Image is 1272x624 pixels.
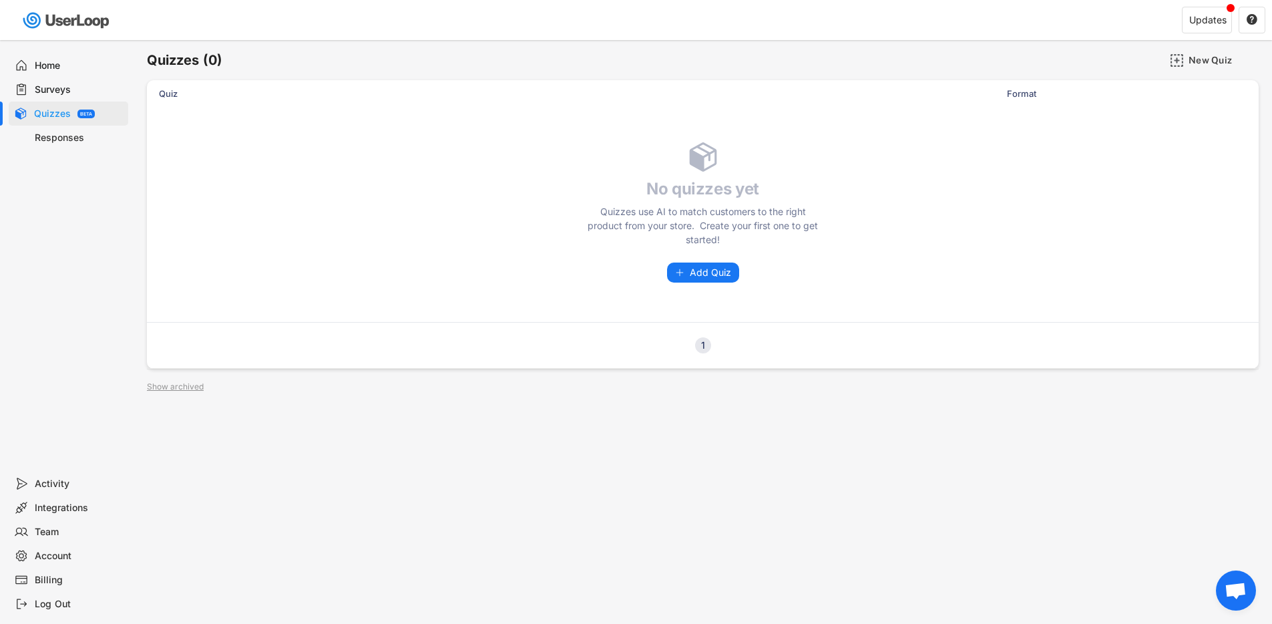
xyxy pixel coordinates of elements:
div: BETA [80,112,92,116]
img: tab_keywords_by_traffic_grey.svg [152,77,162,88]
h4: No quizzes yet [583,179,823,199]
button: Add Quiz [667,263,739,283]
div: Integrations [35,502,123,514]
div: Format [1007,88,1140,100]
div: Domaine: [DOMAIN_NAME] [35,35,151,45]
div: Home [35,59,123,72]
img: tab_domain_overview_orange.svg [54,77,65,88]
img: userloop-logo-01.svg [20,7,114,34]
div: Log Out [35,598,123,611]
div: v 4.0.25 [37,21,65,32]
div: Domaine [69,79,103,88]
text:  [1247,13,1257,25]
img: AddMajor.svg [1170,53,1184,67]
div: Quizzes use AI to match customers to the right product from your store. Create your first one to ... [583,204,823,247]
div: Show archived [147,383,204,391]
div: Account [35,550,123,563]
div: Mots-clés [166,79,204,88]
div: Team [35,526,123,538]
div: Updates [1189,15,1227,25]
img: website_grey.svg [21,35,32,45]
h6: Quizzes (0) [147,51,222,69]
div: Billing [35,574,123,587]
div: Quizzes [34,108,71,120]
span: Add Quiz [690,268,731,277]
div: Quiz [159,88,999,100]
div: New Quiz [1189,54,1255,66]
div: Responses [35,132,123,144]
div: Activity [35,478,123,490]
div: Ouvrir le chat [1216,571,1256,611]
button:  [1246,14,1258,26]
div: 1 [695,341,711,350]
img: logo_orange.svg [21,21,32,32]
div: Surveys [35,84,123,96]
